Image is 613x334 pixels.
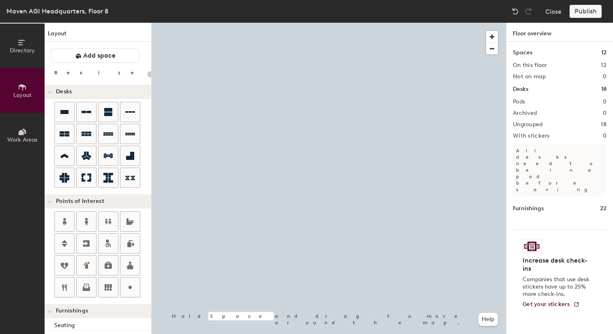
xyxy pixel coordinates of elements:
[7,136,37,143] span: Work Areas
[601,62,607,69] h2: 12
[523,239,541,253] img: Sticker logo
[523,276,592,298] p: Companies that use desk stickers have up to 25% more check-ins.
[54,69,144,76] div: Resize
[523,301,570,308] span: Get your stickers
[603,110,607,116] h2: 0
[513,133,550,139] h2: With stickers
[600,204,607,213] h1: 22
[513,110,537,116] h2: Archived
[603,73,607,80] h2: 0
[601,121,607,128] h2: 18
[506,23,613,42] h1: Floor overview
[45,29,151,42] h1: Layout
[523,301,580,308] a: Get your stickers
[511,7,519,15] img: Undo
[513,62,547,69] h2: On this floor
[513,204,544,213] h1: Furnishings
[51,48,139,63] button: Add space
[513,121,543,128] h2: Ungrouped
[83,52,116,60] span: Add space
[56,198,104,205] span: Points of Interest
[513,144,607,196] p: All desks need to be in a pod before saving
[601,48,607,57] h1: 12
[545,5,562,18] button: Close
[56,308,88,314] span: Furnishings
[10,47,35,54] span: Directory
[513,85,528,94] h1: Desks
[603,99,607,105] h2: 0
[601,85,607,94] h1: 18
[513,73,546,80] h2: Not on map
[513,48,532,57] h1: Spaces
[6,6,108,16] div: Maven AGI Headquarters, Floor 8
[513,99,525,105] h2: Pods
[13,92,32,99] span: Layout
[524,7,532,15] img: Redo
[478,313,498,326] button: Help
[54,321,151,330] div: Seating
[603,133,607,139] h2: 0
[56,88,72,95] span: Desks
[523,256,592,273] h4: Increase desk check-ins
